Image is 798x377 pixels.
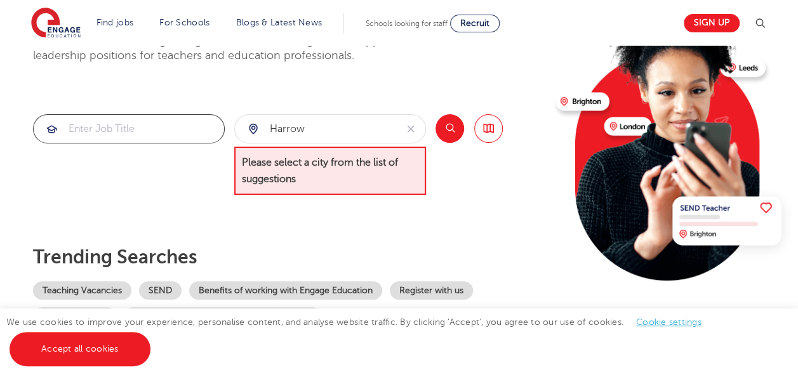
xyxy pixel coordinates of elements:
[31,8,81,39] img: Engage Education
[684,14,740,32] a: Sign up
[159,18,209,27] a: For Schools
[124,307,322,326] a: Our coverage across [GEOGRAPHIC_DATA]
[34,115,224,143] input: Submit
[189,281,382,300] a: Benefits of working with Engage Education
[96,18,134,27] a: Find jobs
[139,281,182,300] a: SEND
[33,281,131,300] a: Teaching Vacancies
[33,34,452,63] p: Welcome to the fastest-growing database of teaching, SEND, support and leadership positions for t...
[396,115,425,143] button: Clear
[234,114,426,143] div: Submit
[10,332,150,366] a: Accept all cookies
[33,246,545,268] p: Trending searches
[33,307,117,326] a: Become a tutor
[235,115,396,143] input: Submit
[390,281,473,300] a: Register with us
[6,317,714,354] span: We use cookies to improve your experience, personalise content, and analyse website traffic. By c...
[450,15,500,32] a: Recruit
[366,19,448,28] span: Schools looking for staff
[636,317,702,327] a: Cookie settings
[236,18,323,27] a: Blogs & Latest News
[460,18,489,28] span: Recruit
[33,114,225,143] div: Submit
[234,147,426,195] span: Please select a city from the list of suggestions
[436,114,464,143] button: Search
